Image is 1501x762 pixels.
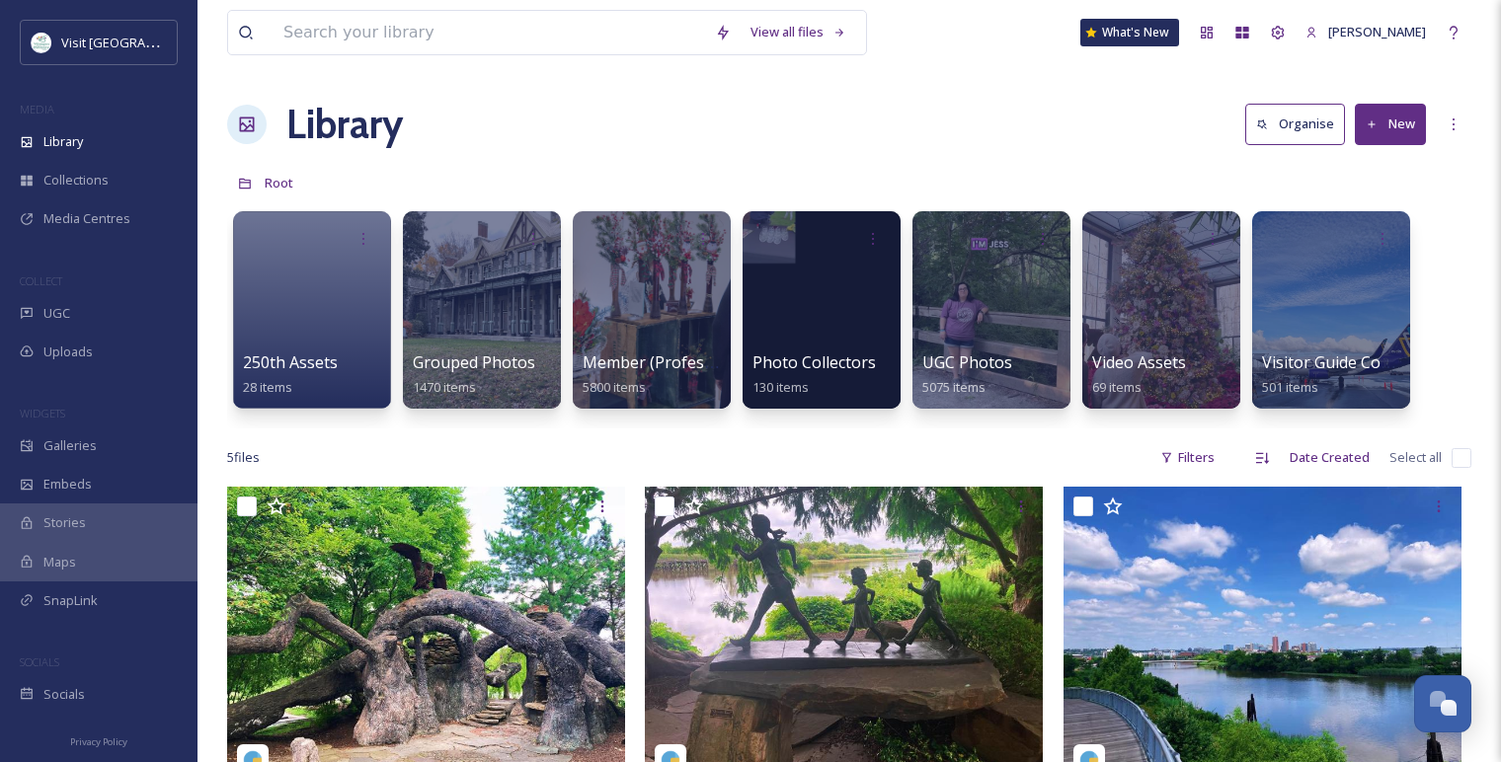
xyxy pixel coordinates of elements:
span: 69 items [1092,378,1142,396]
div: Date Created [1280,438,1380,477]
span: 5075 items [922,378,986,396]
span: Grouped Photos [413,351,535,373]
span: WIDGETS [20,406,65,420]
a: Organise [1245,104,1355,144]
span: 5 file s [227,448,260,467]
span: Select all [1389,448,1442,467]
button: New [1355,104,1426,144]
span: Privacy Policy [70,735,127,748]
span: Photo Collectors [752,351,876,373]
span: Media Centres [43,209,130,228]
a: Grouped Photos1470 items [413,353,535,396]
span: Root [265,174,293,191]
a: View all files [741,13,856,51]
span: Maps [43,553,76,571]
span: Galleries [43,436,97,455]
span: 5800 items [583,378,646,396]
button: Organise [1245,104,1345,144]
span: SnapLink [43,591,98,610]
a: What's New [1080,19,1179,46]
span: MEDIA [20,102,54,116]
span: 1470 items [413,378,476,396]
span: Visit [GEOGRAPHIC_DATA] [61,33,214,51]
span: COLLECT [20,273,62,288]
a: Member (Professional)5800 items [583,353,753,396]
span: UGC [43,304,70,323]
span: Video Assets [1092,351,1186,373]
a: Privacy Policy [70,728,127,752]
a: UGC Photos5075 items [922,353,1012,396]
span: 501 items [1262,378,1318,396]
span: UGC Photos [922,351,1012,373]
span: Member (Professional) [583,351,753,373]
a: [PERSON_NAME] [1296,13,1436,51]
span: [PERSON_NAME] [1328,23,1426,40]
span: Socials [43,685,85,704]
span: SOCIALS [20,654,59,669]
a: 250th Assets28 items [243,353,338,396]
a: Root [265,171,293,194]
span: Library [43,132,83,151]
a: Library [286,95,403,154]
button: Open Chat [1414,675,1471,732]
a: Visitor Guide Content501 items [1262,353,1421,396]
span: 28 items [243,378,292,396]
a: Photo Collectors130 items [752,353,876,396]
div: Filters [1150,438,1224,477]
a: Video Assets69 items [1092,353,1186,396]
span: Uploads [43,343,93,361]
span: Embeds [43,475,92,494]
input: Search your library [274,11,705,54]
span: Stories [43,513,86,532]
span: 130 items [752,378,809,396]
span: Visitor Guide Content [1262,351,1421,373]
img: download%20%281%29.jpeg [32,33,51,52]
span: 250th Assets [243,351,338,373]
span: Collections [43,171,109,190]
